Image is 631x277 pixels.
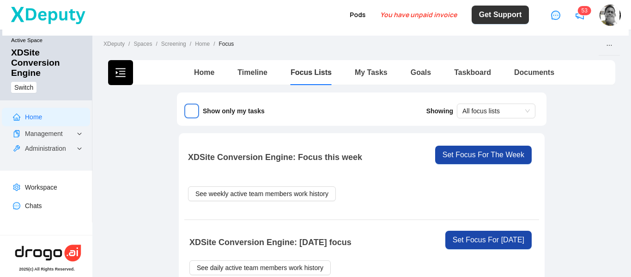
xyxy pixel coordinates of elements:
span: tool [13,145,20,152]
a: Administration [25,145,66,152]
span: 3 [584,7,588,14]
span: menu-unfold [115,67,126,78]
a: Workspace [25,184,57,191]
sup: 53 [578,6,591,15]
span: All focus lists [462,104,530,118]
a: Pods [350,10,365,19]
span: Set Focus For [DATE] [453,234,524,246]
img: ebwozq1hgdrcfxavlvnx.jpg [600,5,621,26]
span: See daily active team members work history [197,263,323,273]
a: Chats [25,202,42,209]
p: XDSite Conversion Engine: [DATE] focus [189,236,446,249]
img: XDeputy [10,5,86,25]
button: Switch [11,82,36,93]
span: See weekly active team members work history [195,189,328,199]
button: See weekly active team members work history [188,186,336,201]
li: / [213,40,215,50]
b: Show only my tasks [203,106,265,116]
li: / [190,40,191,50]
p: XDSite Conversion Engine: Focus this week [188,151,446,164]
a: Home [25,113,42,121]
span: Switch [14,82,33,92]
a: Screening [159,40,188,50]
span: snippets [13,130,20,137]
span: ellipsis [606,42,613,49]
a: Focus Lists [291,68,332,76]
a: Documents [514,68,554,76]
span: notification [575,11,584,20]
span: Focus [219,41,234,47]
span: Set Focus For The Week [443,149,524,160]
button: Set Focus For The Week [435,146,532,164]
li: / [156,40,157,50]
button: Get Support [472,6,529,24]
a: Timeline [237,68,267,76]
a: Home [194,68,214,76]
button: See daily active team members work history [189,260,331,275]
li: / [128,40,130,50]
b: Showing [426,107,457,115]
img: hera-logo [13,243,83,263]
a: Taskboard [454,68,491,76]
span: message [551,11,560,20]
div: XDSite Conversion Engine [11,48,85,78]
a: Home [193,40,212,50]
a: Spaces [132,40,154,50]
a: Goals [411,68,431,76]
a: Management [25,130,63,137]
small: Active Space [11,37,85,48]
span: Get Support [479,9,522,20]
button: Set Focus For [DATE] [445,231,532,249]
a: XDeputy [102,40,127,50]
a: My Tasks [355,68,388,76]
div: 2025 (c) All Rights Reserved. [19,267,75,271]
span: 5 [582,7,585,14]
